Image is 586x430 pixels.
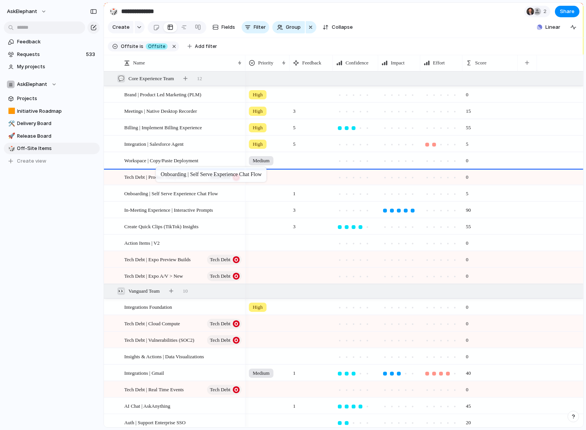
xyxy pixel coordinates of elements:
span: 0 [463,332,472,344]
span: Tech Debt [210,318,230,329]
span: 0 [463,316,472,328]
span: Feedback [17,38,97,46]
span: Feedback [302,59,321,67]
button: Add filter [183,41,222,52]
span: Projects [17,95,97,102]
button: Fields [209,21,239,33]
a: Requests533 [4,49,100,60]
span: 3 [290,202,299,214]
span: 45 [463,398,474,410]
span: My projects [17,63,97,71]
span: Name [133,59,145,67]
span: High [253,107,263,115]
span: Tech Debt | Vulnerabilities (SOC2) [124,335,194,344]
span: 0 [463,87,472,99]
span: 533 [86,51,97,58]
button: Tech Debt [207,271,242,281]
span: 0 [463,235,472,247]
button: Tech Debt [207,255,242,265]
button: Share [555,6,579,17]
span: 5 [290,136,299,148]
span: AskElephant [17,81,48,88]
span: Tech Debt | Product Analytics [124,172,184,181]
span: 1 [290,365,299,377]
button: Collapse [319,21,356,33]
div: 👀 [117,287,125,295]
span: 0 [463,382,472,394]
span: Impact [391,59,405,67]
span: 15 [463,103,474,115]
span: Tech Debt | Cloud Compute [124,319,180,328]
button: Tech Debt [207,385,242,395]
button: Tech Debt [207,319,242,329]
span: 5 [463,136,472,148]
span: 90 [463,202,474,214]
span: Tech Debt [210,384,230,395]
span: Offsite [121,43,138,50]
span: 0 [463,252,472,264]
span: Filter [254,23,266,31]
button: 🚀 [7,132,15,140]
span: High [253,124,263,132]
span: High [253,140,263,148]
span: Tech Debt [210,271,230,282]
span: Confidence [346,59,369,67]
span: Brand | Product Led Marketing (PLM) [124,90,201,99]
span: Create Quick Clips (TikTok) Insights [124,222,199,231]
a: My projects [4,61,100,72]
span: Action Items | V2 [124,238,160,247]
span: 1 [290,398,299,410]
span: Release Board [17,132,97,140]
button: Tech Debt [207,335,242,345]
span: 0 [463,299,472,311]
span: Auth | Support Enterprise SSO [124,418,186,427]
span: AI Chat | AskAnything [124,401,170,410]
span: 3 [290,219,299,231]
span: AskElephant [7,8,37,15]
span: Create view [17,157,47,165]
button: Create [108,21,133,33]
span: 40 [463,365,474,377]
span: 5 [463,186,472,198]
span: 0 [463,268,472,280]
span: is [140,43,143,50]
span: Billing | Implement Billing Experience [124,123,202,132]
div: 🛠️Delivery Board [4,118,100,129]
button: Filter [242,21,269,33]
span: 2 [543,8,549,15]
span: Integration | Salesforce Agent [124,139,184,148]
span: Tech Debt | Expo A/V > New [124,271,183,280]
button: 🟧 [7,107,15,115]
span: High [253,303,263,311]
a: 🟧Initiative Roadmap [4,105,100,117]
span: Delivery Board [17,120,97,127]
button: is [138,42,145,51]
button: Offsite [144,42,169,51]
span: Fields [222,23,235,31]
span: Tech Debt | Real Time Events [124,385,184,394]
span: Off-Site Items [17,145,97,152]
button: Create view [4,155,100,167]
button: Group [272,21,305,33]
span: 10 [183,287,188,295]
span: Initiative Roadmap [17,107,97,115]
span: Tech Debt | Expo Preview Builds [124,255,191,264]
span: Tech Debt [210,335,230,346]
span: In-Meeting Experience | Interactive Prompts [124,205,213,214]
a: 🚀Release Board [4,130,100,142]
div: 🟧 [8,107,13,115]
button: 🎲 [7,145,15,152]
div: 💬 [117,75,125,82]
span: High [253,91,263,99]
div: 🎲 [8,144,13,153]
span: Vanguard Team [128,287,160,295]
span: Share [560,8,574,15]
button: AskElephant [3,5,51,18]
span: Tech Debt [210,254,230,265]
a: Projects [4,93,100,104]
span: 55 [463,120,474,132]
span: Integrations Foundation [124,302,172,311]
span: 55 [463,219,474,231]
